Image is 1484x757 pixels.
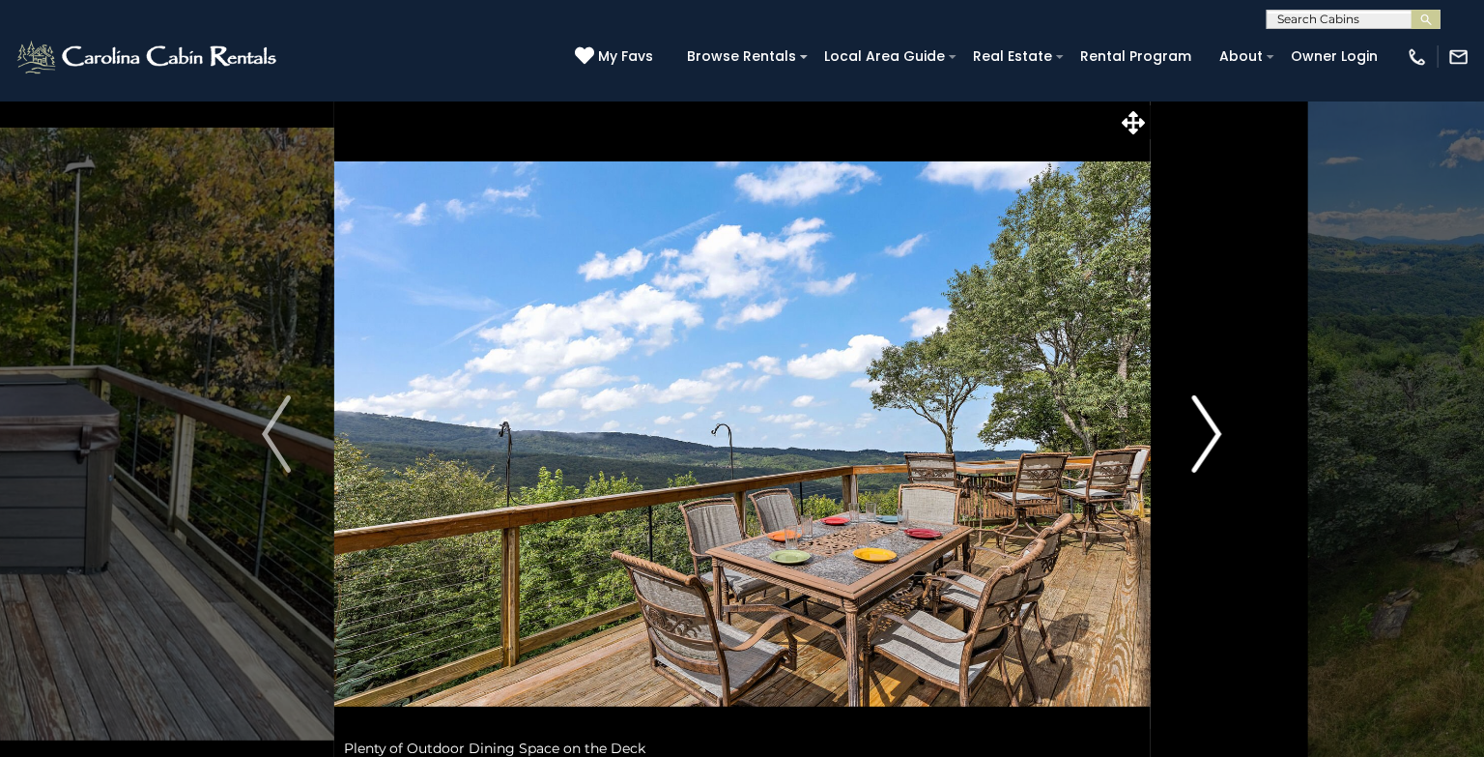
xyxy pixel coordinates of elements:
[677,42,806,72] a: Browse Rentals
[575,46,658,68] a: My Favs
[1407,46,1428,68] img: phone-regular-white.png
[598,46,653,67] span: My Favs
[1193,395,1222,473] img: arrow
[262,395,291,473] img: arrow
[1448,46,1470,68] img: mail-regular-white.png
[14,38,282,76] img: White-1-2.png
[963,42,1062,72] a: Real Estate
[814,42,955,72] a: Local Area Guide
[1210,42,1272,72] a: About
[1281,42,1387,72] a: Owner Login
[1070,42,1201,72] a: Rental Program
